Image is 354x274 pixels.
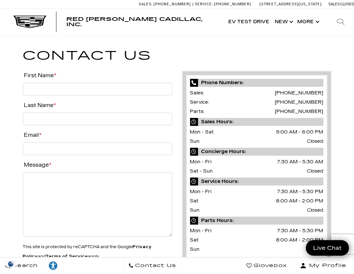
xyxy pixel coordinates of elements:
span: 8:00 AM - 2:00 PM [276,196,323,206]
a: New [272,9,295,35]
a: Sales: [PHONE_NUMBER] [139,2,192,6]
span: Sun [190,138,200,144]
a: EV Test Drive [226,9,272,35]
span: 7:30 AM - 5:30 PM [277,226,323,236]
span: Sun [190,207,200,213]
img: Cadillac Dark Logo with Cadillac White Text [13,16,46,28]
span: Sales Hours: [190,118,323,126]
span: Sales: [190,90,204,96]
label: Email [23,131,42,140]
a: [PHONE_NUMBER] [275,99,323,105]
span: Sat [190,198,199,204]
span: Live Chat [310,244,345,252]
a: [PHONE_NUMBER] [275,109,323,114]
span: Glovebox [252,261,287,270]
span: Mon - Fri [190,228,212,234]
label: Last Name [23,101,56,110]
span: Closed [307,206,323,215]
span: Closed [340,2,354,6]
span: Closed [307,167,323,176]
span: Phone Numbers: [190,79,323,87]
button: More [295,9,321,35]
a: Terms of Service [46,254,88,259]
div: Explore your accessibility options [43,261,63,271]
span: Mon - Fri [190,189,212,194]
span: Contact Us [134,261,177,270]
span: [PHONE_NUMBER] [214,2,251,6]
section: Click to Open Cookie Consent Modal [3,260,19,267]
span: Sun [190,247,200,252]
label: Message [23,160,52,170]
span: 8:00 AM - 2:00 PM [276,236,323,245]
span: Search [10,261,38,270]
span: Concierge Hours: [190,148,323,156]
span: Parts Hours: [190,217,323,225]
span: Sales: [139,2,153,6]
span: Service: [195,2,213,6]
span: Mon - Sat [190,129,214,135]
span: Service: [190,99,209,105]
a: Contact Us [123,257,182,274]
span: Sat - Sun [190,168,213,174]
a: Live Chat [306,240,349,256]
small: This site is protected by reCAPTCHA and the Google and apply. [23,245,152,259]
span: Red [PERSON_NAME] Cadillac, Inc. [66,16,202,27]
span: Service Hours: [190,178,323,186]
span: 7:30 AM - 5:30 PM [277,187,323,196]
a: Service: [PHONE_NUMBER] [192,2,253,6]
span: Mon - Fri [190,159,212,165]
span: Sat [190,237,199,243]
img: Opt-Out Icon [3,260,19,267]
span: [PHONE_NUMBER] [154,2,191,6]
span: My Profile [307,261,346,270]
span: Parts: [190,109,205,114]
span: 7:30 AM - 5:30 AM [277,157,323,167]
a: Explore your accessibility options [43,257,63,274]
span: Closed [307,137,323,146]
button: Open user profile menu [292,257,354,274]
label: First Name [23,71,57,80]
a: [PHONE_NUMBER] [275,90,323,96]
span: 9:00 AM - 6:00 PM [276,128,323,137]
a: Glovebox [241,257,292,274]
a: [STREET_ADDRESS][US_STATE] [259,2,322,6]
a: Red [PERSON_NAME] Cadillac, Inc. [66,17,219,27]
span: Sales: [328,2,340,6]
h1: Contact Us [23,46,331,66]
